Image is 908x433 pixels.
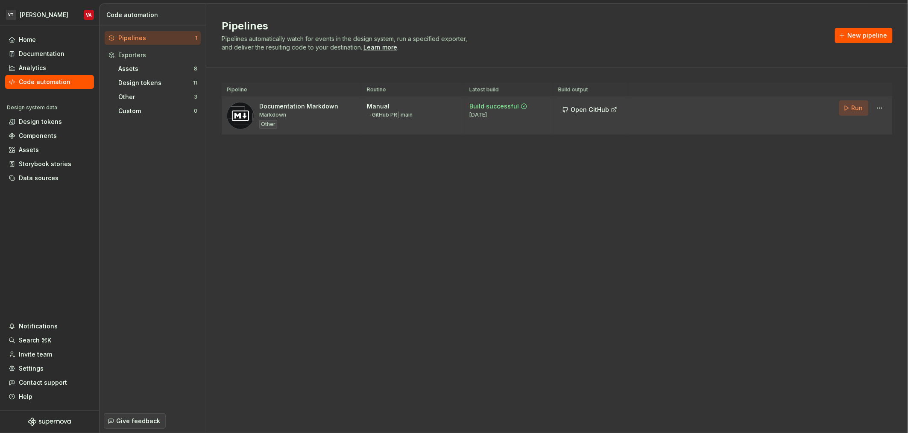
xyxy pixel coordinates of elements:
span: Pipelines automatically watch for events in the design system, run a specified exporter, and deli... [222,35,469,51]
div: Manual [367,102,390,111]
div: Components [19,132,57,140]
div: Other [259,120,277,129]
a: Data sources [5,171,94,185]
div: 11 [193,79,197,86]
button: Help [5,390,94,404]
div: Design tokens [19,117,62,126]
button: VT[PERSON_NAME]VA [2,6,97,24]
a: Open GitHub [558,107,621,114]
div: Help [19,392,32,401]
span: Give feedback [116,417,160,425]
div: Notifications [19,322,58,331]
th: Pipeline [222,83,362,97]
div: Exporters [118,51,197,59]
div: 3 [194,94,197,100]
button: Pipelines1 [105,31,201,45]
button: Assets8 [115,62,201,76]
div: Home [19,35,36,44]
a: Components [5,129,94,143]
span: . [362,44,398,51]
div: 1 [195,35,197,41]
div: Storybook stories [19,160,71,168]
a: Documentation [5,47,94,61]
button: Run [839,100,869,116]
th: Latest build [464,83,553,97]
div: Documentation [19,50,64,58]
svg: Supernova Logo [28,418,71,426]
a: Learn more [363,43,397,52]
div: VA [86,12,92,18]
div: Analytics [19,64,46,72]
span: Open GitHub [571,105,609,114]
button: Search ⌘K [5,334,94,347]
span: New pipeline [847,31,887,40]
div: Assets [118,64,194,73]
div: Build successful [469,102,519,111]
div: Data sources [19,174,59,182]
div: Invite team [19,350,52,359]
div: Pipelines [118,34,195,42]
div: → GitHub PR main [367,111,413,118]
div: VT [6,10,16,20]
div: Contact support [19,378,67,387]
button: New pipeline [835,28,893,43]
div: Code automation [106,11,202,19]
button: Contact support [5,376,94,389]
div: [PERSON_NAME] [20,11,68,19]
h2: Pipelines [222,19,825,33]
button: Design tokens11 [115,76,201,90]
div: Assets [19,146,39,154]
a: Settings [5,362,94,375]
a: Code automation [5,75,94,89]
div: 0 [194,108,197,114]
button: Open GitHub [558,102,621,117]
div: Settings [19,364,44,373]
a: Storybook stories [5,157,94,171]
div: Documentation Markdown [259,102,338,111]
th: Build output [553,83,628,97]
a: Home [5,33,94,47]
div: Code automation [19,78,70,86]
span: Run [852,104,863,112]
a: Analytics [5,61,94,75]
div: Design system data [7,104,57,111]
div: 8 [194,65,197,72]
div: Other [118,93,194,101]
div: Custom [118,107,194,115]
a: Invite team [5,348,94,361]
button: Give feedback [104,413,166,429]
div: [DATE] [469,111,487,118]
a: Assets [5,143,94,157]
button: Notifications [5,319,94,333]
div: Markdown [259,111,286,118]
a: Design tokens [5,115,94,129]
div: Search ⌘K [19,336,51,345]
span: | [397,111,399,118]
div: Design tokens [118,79,193,87]
button: Custom0 [115,104,201,118]
th: Routine [362,83,464,97]
button: Other3 [115,90,201,104]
